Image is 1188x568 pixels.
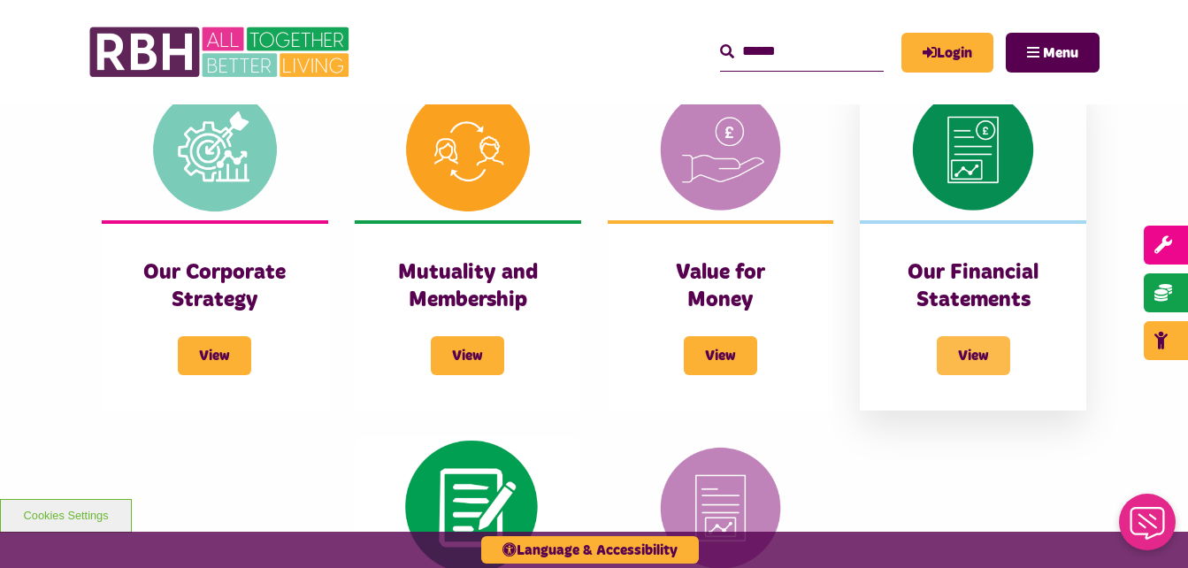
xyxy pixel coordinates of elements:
[684,336,757,375] span: View
[481,536,699,564] button: Language & Accessibility
[178,336,251,375] span: View
[355,79,581,220] img: Mutuality
[937,336,1010,375] span: View
[643,259,799,314] h3: Value for Money
[102,79,328,220] img: Corporate Strategy
[608,79,834,411] a: Value for Money View
[390,259,546,314] h3: Mutuality and Membership
[720,33,884,71] input: Search
[1108,488,1188,568] iframe: Netcall Web Assistant for live chat
[1043,46,1078,60] span: Menu
[102,79,328,411] a: Our Corporate Strategy View
[1006,33,1100,73] button: Navigation
[137,259,293,314] h3: Our Corporate Strategy
[860,79,1086,411] a: Our Financial Statements View
[608,79,834,220] img: Value For Money
[860,79,1086,220] img: Financial Statement
[901,33,993,73] a: MyRBH
[895,259,1051,314] h3: Our Financial Statements
[355,79,581,411] a: Mutuality and Membership View
[431,336,504,375] span: View
[88,18,354,87] img: RBH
